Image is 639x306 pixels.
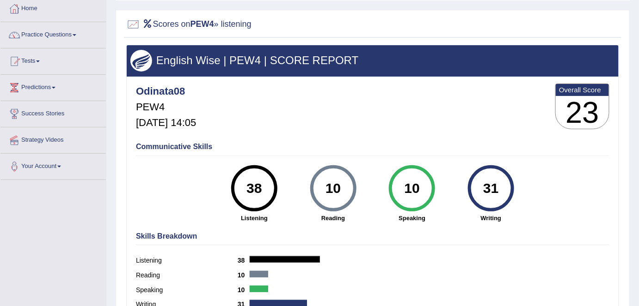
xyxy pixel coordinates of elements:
[136,117,196,128] h5: [DATE] 14:05
[0,48,106,72] a: Tests
[0,154,106,177] a: Your Account
[298,214,368,222] strong: Reading
[136,102,196,113] h5: PEW4
[238,257,250,264] b: 38
[395,169,429,208] div: 10
[130,54,615,66] h3: English Wise | PEW4 | SCORE REPORT
[0,127,106,150] a: Strategy Videos
[0,22,106,45] a: Practice Questions
[238,286,250,294] b: 10
[220,214,289,222] strong: Listening
[136,270,238,280] label: Reading
[136,143,609,151] h4: Communicative Skills
[0,75,106,98] a: Predictions
[237,169,271,208] div: 38
[190,19,214,29] b: PEW4
[136,232,609,240] h4: Skills Breakdown
[136,285,238,295] label: Speaking
[136,86,196,97] h4: Odinata08
[559,86,606,94] b: Overall Score
[130,50,152,72] img: wings.png
[238,271,250,279] b: 10
[556,96,609,129] h3: 23
[474,169,508,208] div: 31
[456,214,526,222] strong: Writing
[316,169,350,208] div: 10
[136,256,238,265] label: Listening
[126,18,252,31] h2: Scores on » listening
[0,101,106,124] a: Success Stories
[377,214,447,222] strong: Speaking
